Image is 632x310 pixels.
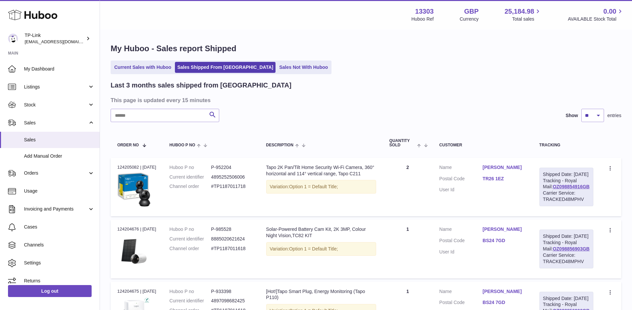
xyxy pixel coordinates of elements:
[170,226,211,232] dt: Huboo P no
[211,226,253,232] dd: P-985528
[411,16,434,22] div: Huboo Ref
[211,164,253,171] dd: P-952204
[266,143,294,147] span: Description
[289,246,338,251] span: Option 1 = Default Title;
[24,242,95,248] span: Channels
[483,237,526,244] a: BS24 7GD
[512,16,542,22] span: Total sales
[389,139,416,147] span: Quantity Sold
[266,164,376,177] div: Tapo 2K Pan/Tilt Home Security Wi-Fi Camera, 360° horizontal and 114° vertical range, Tapo C211
[553,246,590,251] a: OZ098856903GB
[504,7,534,16] span: 25,184.98
[117,143,139,147] span: Order No
[543,233,590,239] div: Shipped Date: [DATE]
[289,184,338,189] span: Option 1 = Default Title;
[111,43,621,54] h1: My Huboo - Sales report Shipped
[543,295,590,302] div: Shipped Date: [DATE]
[439,288,483,296] dt: Name
[539,230,593,268] div: Tracking - Royal Mail:
[543,171,590,178] div: Shipped Date: [DATE]
[117,172,151,207] img: 71OHXxFof5L._AC_SL1500.jpg
[211,298,253,304] dd: 4897098682425
[170,236,211,242] dt: Current identifier
[170,174,211,180] dt: Current identifier
[24,102,88,108] span: Stock
[117,234,151,268] img: 1-pack_large_20240328085758e.png
[117,288,156,294] div: 124204675 | [DATE]
[483,164,526,171] a: [PERSON_NAME]
[117,226,156,232] div: 124204676 | [DATE]
[24,66,95,72] span: My Dashboard
[439,249,483,255] dt: User Id
[175,62,276,73] a: Sales Shipped From [GEOGRAPHIC_DATA]
[504,7,542,22] a: 25,184.98 Total sales
[211,236,253,242] dd: 8885020621624
[112,62,174,73] a: Current Sales with Huboo
[483,226,526,232] a: [PERSON_NAME]
[8,285,92,297] a: Log out
[483,176,526,182] a: TR26 1EZ
[539,143,593,147] div: Tracking
[460,16,479,22] div: Currency
[170,288,211,295] dt: Huboo P no
[277,62,330,73] a: Sales Not With Huboo
[111,96,620,104] h3: This page is updated every 15 minutes
[24,278,95,284] span: Returns
[8,34,18,44] img: gaby.chen@tp-link.com
[170,164,211,171] dt: Huboo P no
[24,84,88,90] span: Listings
[439,187,483,193] dt: User Id
[266,180,376,194] div: Variation:
[539,168,593,206] div: Tracking - Royal Mail:
[383,158,433,216] td: 2
[568,16,624,22] span: AVAILABLE Stock Total
[24,188,95,194] span: Usage
[543,190,590,203] div: Carrier Service: TRACKED48MPHV
[211,174,253,180] dd: 4895252506006
[24,153,95,159] span: Add Manual Order
[211,288,253,295] dd: P-933398
[117,164,156,170] div: 124205082 | [DATE]
[211,183,253,190] dd: #TP1187011718
[266,288,376,301] div: [Hot!]Tapo Smart Plug, Energy Monitoring (Tapo P110)
[439,237,483,245] dt: Postal Code
[607,112,621,119] span: entries
[553,184,590,189] a: OZ098854916GB
[111,81,292,90] h2: Last 3 months sales shipped from [GEOGRAPHIC_DATA]
[568,7,624,22] a: 0.00 AVAILABLE Stock Total
[24,224,95,230] span: Cases
[543,252,590,265] div: Carrier Service: TRACKED48MPHV
[439,143,526,147] div: Customer
[439,164,483,172] dt: Name
[211,245,253,252] dd: #TP1187011618
[603,7,616,16] span: 0.00
[439,176,483,184] dt: Postal Code
[464,7,478,16] strong: GBP
[170,245,211,252] dt: Channel order
[24,137,95,143] span: Sales
[383,220,433,278] td: 1
[566,112,578,119] label: Show
[266,226,376,239] div: Solar-Powered Battery Cam Kit, 2K 3MP, Colour Night Vision,TC82 KIT
[439,299,483,307] dt: Postal Code
[483,288,526,295] a: [PERSON_NAME]
[24,120,88,126] span: Sales
[24,206,88,212] span: Invoicing and Payments
[25,39,98,44] span: [EMAIL_ADDRESS][DOMAIN_NAME]
[24,170,88,176] span: Orders
[483,299,526,306] a: BS24 7GD
[170,298,211,304] dt: Current identifier
[170,143,195,147] span: Huboo P no
[439,226,483,234] dt: Name
[266,242,376,256] div: Variation:
[415,7,434,16] strong: 13303
[24,260,95,266] span: Settings
[170,183,211,190] dt: Channel order
[25,32,85,45] div: TP-Link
